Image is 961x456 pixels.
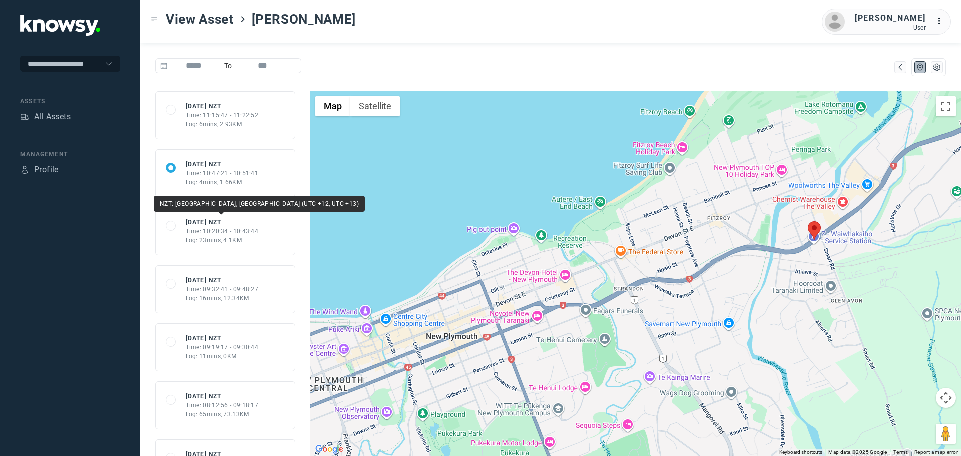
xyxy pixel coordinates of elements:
[186,178,259,187] div: Log: 4mins, 1.66KM
[313,443,346,456] img: Google
[186,218,259,227] div: [DATE] NZT
[828,449,887,455] span: Map data ©2025 Google
[825,12,845,32] img: avatar.png
[166,10,234,28] span: View Asset
[186,410,259,419] div: Log: 65mins, 73.13KM
[779,449,822,456] button: Keyboard shortcuts
[20,112,29,121] div: Assets
[186,160,259,169] div: [DATE] NZT
[315,96,350,116] button: Show street map
[20,97,120,106] div: Assets
[186,294,259,303] div: Log: 16mins, 12.34KM
[932,63,941,72] div: List
[220,58,236,73] span: To
[313,443,346,456] a: Open this area in Google Maps (opens a new window)
[936,15,948,27] div: :
[893,449,908,455] a: Terms (opens in new tab)
[936,424,956,444] button: Drag Pegman onto the map to open Street View
[914,449,958,455] a: Report a map error
[160,200,359,207] span: NZT: [GEOGRAPHIC_DATA], [GEOGRAPHIC_DATA] (UTC +12, UTC +13)
[936,388,956,408] button: Map camera controls
[936,15,948,29] div: :
[34,111,71,123] div: All Assets
[936,17,946,25] tspan: ...
[186,343,259,352] div: Time: 09:19:17 - 09:30:44
[239,15,247,23] div: >
[855,12,926,24] div: [PERSON_NAME]
[350,96,400,116] button: Show satellite imagery
[186,120,259,129] div: Log: 6mins, 2.93KM
[855,24,926,31] div: User
[186,169,259,178] div: Time: 10:47:21 - 10:51:41
[20,150,120,159] div: Management
[186,227,259,236] div: Time: 10:20:34 - 10:43:44
[936,96,956,116] button: Toggle fullscreen view
[151,16,158,23] div: Toggle Menu
[186,285,259,294] div: Time: 09:32:41 - 09:48:27
[186,276,259,285] div: [DATE] NZT
[186,102,259,111] div: [DATE] NZT
[20,165,29,174] div: Profile
[34,164,59,176] div: Profile
[186,236,259,245] div: Log: 23mins, 4.1KM
[20,164,59,176] a: ProfileProfile
[186,334,259,343] div: [DATE] NZT
[20,15,100,36] img: Application Logo
[186,352,259,361] div: Log: 11mins, 0KM
[252,10,356,28] span: [PERSON_NAME]
[916,63,925,72] div: Map
[186,111,259,120] div: Time: 11:15:47 - 11:22:52
[896,63,905,72] div: Map
[186,392,259,401] div: [DATE] NZT
[186,401,259,410] div: Time: 08:12:56 - 09:18:17
[20,111,71,123] a: AssetsAll Assets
